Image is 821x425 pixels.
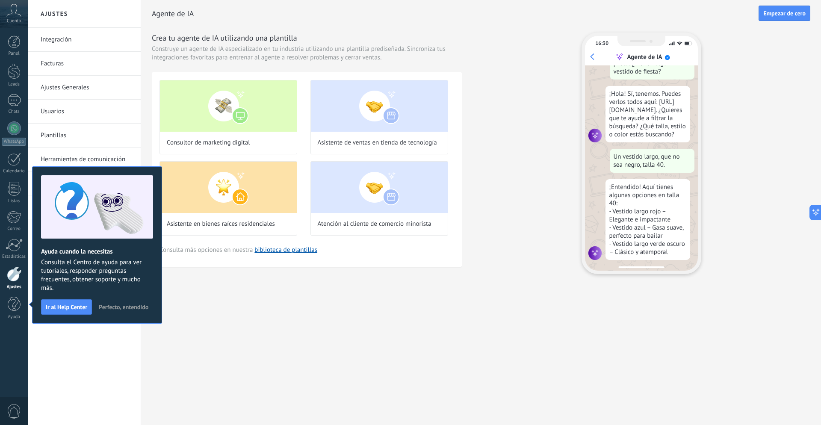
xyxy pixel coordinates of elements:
li: Ajustes Generales [28,76,141,100]
div: Estadísticas [2,254,27,260]
span: Consultor de marketing digital [167,139,250,147]
span: Perfecto, entendido [99,304,148,310]
div: Leads [2,82,27,87]
div: Ajustes [2,284,27,290]
a: Ajustes Generales [41,76,132,100]
a: Facturas [41,52,132,76]
div: Panel [2,51,27,56]
img: Asistente de ventas en tienda de tecnología [311,80,448,132]
img: agent icon [588,129,602,142]
span: Ir al Help Center [46,304,87,310]
a: biblioteca de plantillas [254,246,317,254]
h3: Crea tu agente de IA utilizando una plantilla [152,32,462,43]
button: Perfecto, entendido [95,301,152,313]
a: Plantillas [41,124,132,148]
li: Plantillas [28,124,141,148]
button: Empezar de cero [759,6,810,21]
div: ¡Hola! ¿Tienen algún vestido de fiesta? [610,56,694,80]
h2: Agente de IA [152,5,759,22]
li: Integración [28,28,141,52]
span: Construye un agente de IA especializado en tu industria utilizando una plantilla prediseñada. Sin... [152,45,462,62]
img: Consultor de marketing digital [160,80,297,132]
span: Consulta más opciones en nuestra [159,246,317,254]
span: Consulta el Centro de ayuda para ver tutoriales, responder preguntas frecuentes, obtener soporte ... [41,258,153,292]
li: Facturas [28,52,141,76]
li: Herramientas de comunicación [28,148,141,171]
span: Asistente de ventas en tienda de tecnología [318,139,437,147]
div: ¡Entendido! Aquí tienes algunas opciones en talla 40: - Vestido largo rojo – Elegante e impactant... [605,179,690,260]
div: Correo [2,226,27,232]
div: Un vestido largo, que no sea negro, talla 40. [610,149,694,173]
div: Chats [2,109,27,115]
div: Listas [2,198,27,204]
img: Atención al cliente de comercio minorista [311,162,448,213]
li: Usuarios [28,100,141,124]
h2: Ayuda cuando la necesitas [41,248,153,256]
a: Usuarios [41,100,132,124]
div: ¡Hola! Sí, tenemos. Puedes verlos todos aquí: [URL][DOMAIN_NAME]. ¿Quieres que te ayude a filtrar... [605,86,690,142]
div: WhatsApp [2,138,26,146]
button: Ir al Help Center [41,299,92,315]
div: 16:30 [596,40,608,47]
span: Asistente en bienes raíces residenciales [167,220,275,228]
span: Cuenta [7,18,21,24]
a: Herramientas de comunicación [41,148,132,171]
div: Ayuda [2,314,27,320]
img: agent icon [588,246,602,260]
div: Calendario [2,168,27,174]
a: Integración [41,28,132,52]
span: Empezar de cero [763,10,806,16]
img: Asistente en bienes raíces residenciales [160,162,297,213]
div: Agente de IA [627,53,662,61]
span: Atención al cliente de comercio minorista [318,220,431,228]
